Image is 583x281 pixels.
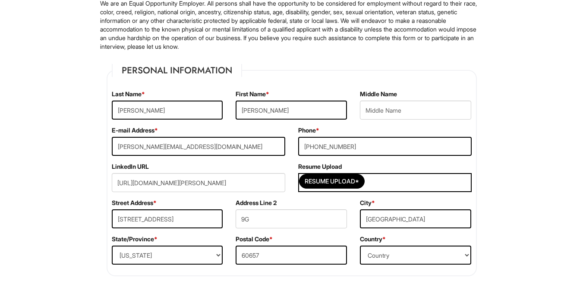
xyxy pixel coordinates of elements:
[112,64,242,77] legend: Personal Information
[298,162,342,171] label: Resume Upload
[299,174,365,189] button: Resume Upload*Resume Upload*
[360,101,471,120] input: Middle Name
[236,90,269,98] label: First Name
[298,126,319,135] label: Phone
[112,162,149,171] label: LinkedIn URL
[360,90,397,98] label: Middle Name
[112,246,223,265] select: State/Province
[236,246,347,265] input: Postal Code
[360,246,471,265] select: Country
[112,173,285,192] input: LinkedIn URL
[298,137,472,156] input: Phone
[360,235,386,243] label: Country
[360,209,471,228] input: City
[112,137,285,156] input: E-mail Address
[236,209,347,228] input: Apt., Suite, Box, etc.
[112,209,223,228] input: Street Address
[112,199,157,207] label: Street Address
[236,235,273,243] label: Postal Code
[360,199,375,207] label: City
[112,235,158,243] label: State/Province
[112,90,145,98] label: Last Name
[236,101,347,120] input: First Name
[236,199,277,207] label: Address Line 2
[112,126,158,135] label: E-mail Address
[112,101,223,120] input: Last Name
